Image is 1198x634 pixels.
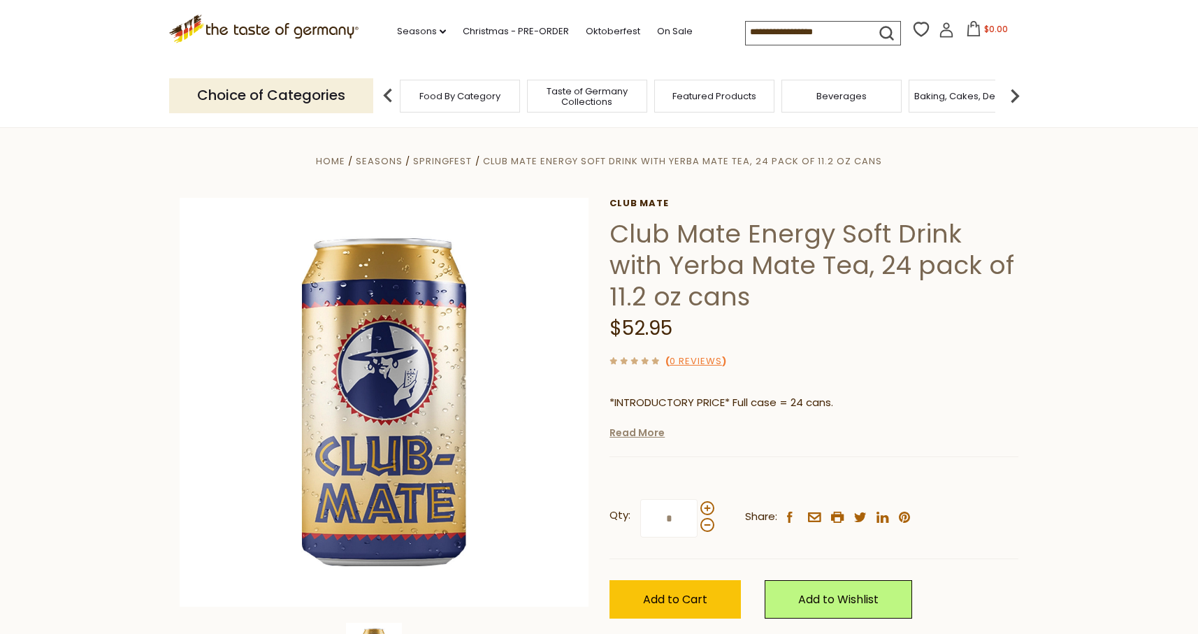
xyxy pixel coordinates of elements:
a: Club Mate [609,198,1018,209]
a: Beverages [816,91,867,101]
img: next arrow [1001,82,1029,110]
span: $0.00 [984,23,1008,35]
a: Christmas - PRE-ORDER [463,24,569,39]
input: Qty: [640,499,698,538]
button: Add to Cart [609,580,741,619]
a: Seasons [356,154,403,168]
h1: Club Mate Energy Soft Drink with Yerba Mate Tea, 24 pack of 11.2 oz cans [609,218,1018,312]
strong: Qty: [609,507,630,524]
a: Home [316,154,345,168]
a: Oktoberfest [586,24,640,39]
span: $52.95 [609,315,672,342]
a: Springfest [413,154,472,168]
button: $0.00 [957,21,1016,42]
a: On Sale [657,24,693,39]
p: Choice of Categories [169,78,373,113]
span: Add to Cart [643,591,707,607]
a: Seasons [397,24,446,39]
a: 0 Reviews [670,354,722,369]
a: Add to Wishlist [765,580,912,619]
a: Featured Products [672,91,756,101]
a: Baking, Cakes, Desserts [914,91,1023,101]
a: Read More [609,426,665,440]
p: *INTRODUCTORY PRICE* Full case = 24 cans. [609,394,1018,412]
img: Club Mate Can [180,198,589,607]
a: Club Mate Energy Soft Drink with Yerba Mate Tea, 24 pack of 11.2 oz cans [483,154,882,168]
span: Share: [745,508,777,526]
a: Taste of Germany Collections [531,86,643,107]
p: Club Mate is a "cult drink" in [GEOGRAPHIC_DATA] (especially [GEOGRAPHIC_DATA]) among the hacker ... [609,422,1018,440]
a: Food By Category [419,91,500,101]
span: ( ) [665,354,726,368]
img: previous arrow [374,82,402,110]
